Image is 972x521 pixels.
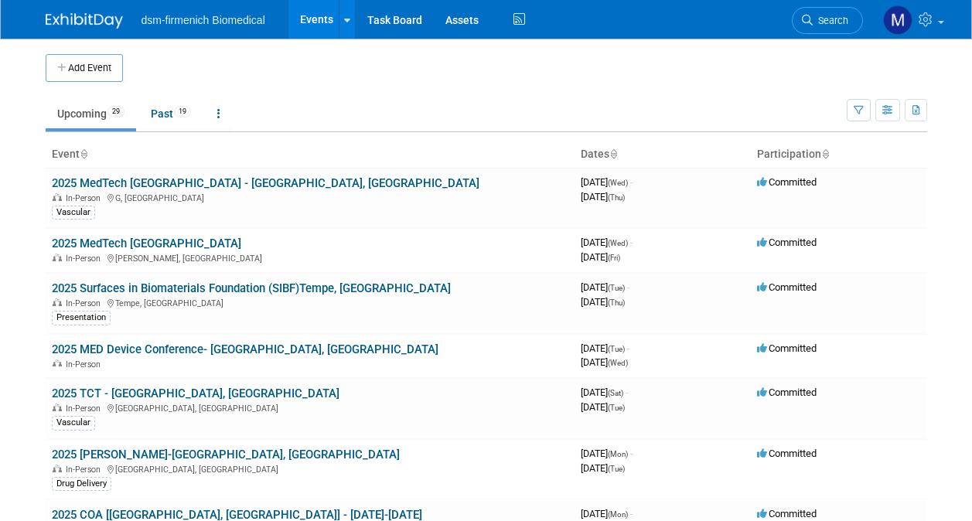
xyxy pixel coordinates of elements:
span: dsm-firmenich Biomedical [142,14,265,26]
span: Committed [757,281,817,293]
div: [GEOGRAPHIC_DATA], [GEOGRAPHIC_DATA] [52,462,568,475]
a: 2025 MED Device Conference- [GEOGRAPHIC_DATA], [GEOGRAPHIC_DATA] [52,342,438,356]
th: Dates [575,141,751,168]
button: Add Event [46,54,123,82]
div: Drug Delivery [52,477,111,491]
span: Search [813,15,848,26]
span: [DATE] [581,176,633,188]
span: Committed [757,342,817,354]
div: Vascular [52,206,95,220]
div: Tempe, [GEOGRAPHIC_DATA] [52,296,568,308]
img: In-Person Event [53,254,62,261]
span: (Sat) [608,389,623,397]
span: In-Person [66,465,105,475]
span: (Fri) [608,254,620,262]
span: - [630,237,633,248]
a: 2025 MedTech [GEOGRAPHIC_DATA] [52,237,241,250]
a: Sort by Event Name [80,148,87,160]
div: [GEOGRAPHIC_DATA], [GEOGRAPHIC_DATA] [52,401,568,414]
span: [DATE] [581,356,628,368]
span: (Tue) [608,345,625,353]
span: - [630,508,633,519]
span: (Tue) [608,284,625,292]
a: 2025 Surfaces in Biomaterials Foundation (SIBF)Tempe, [GEOGRAPHIC_DATA] [52,281,451,295]
th: Participation [751,141,927,168]
span: In-Person [66,193,105,203]
span: (Wed) [608,359,628,367]
span: [DATE] [581,401,625,413]
a: Sort by Start Date [609,148,617,160]
span: (Tue) [608,465,625,473]
span: (Wed) [608,239,628,247]
img: Melanie Davison [883,5,912,35]
span: - [626,386,628,398]
div: G, [GEOGRAPHIC_DATA] [52,191,568,203]
span: - [630,176,633,188]
span: - [627,281,629,293]
span: Committed [757,237,817,248]
span: [DATE] [581,281,629,293]
div: [PERSON_NAME], [GEOGRAPHIC_DATA] [52,251,568,264]
span: Committed [757,176,817,188]
span: (Thu) [608,193,625,202]
a: Upcoming29 [46,99,136,128]
img: In-Person Event [53,193,62,201]
div: Vascular [52,416,95,430]
span: Committed [757,508,817,519]
a: 2025 MedTech [GEOGRAPHIC_DATA] - [GEOGRAPHIC_DATA], [GEOGRAPHIC_DATA] [52,176,479,190]
img: In-Person Event [53,298,62,306]
span: In-Person [66,359,105,369]
span: 29 [107,106,124,117]
span: 19 [174,106,191,117]
img: ExhibitDay [46,13,123,29]
img: In-Person Event [53,404,62,411]
span: Committed [757,448,817,459]
span: [DATE] [581,448,633,459]
a: Past19 [139,99,203,128]
th: Event [46,141,575,168]
img: In-Person Event [53,359,62,367]
div: Presentation [52,311,111,325]
a: 2025 [PERSON_NAME]-[GEOGRAPHIC_DATA], [GEOGRAPHIC_DATA] [52,448,400,461]
span: (Wed) [608,179,628,187]
span: (Mon) [608,450,628,458]
span: (Mon) [608,510,628,519]
span: (Thu) [608,298,625,307]
img: In-Person Event [53,465,62,472]
span: - [627,342,629,354]
span: [DATE] [581,386,628,398]
a: Sort by Participation Type [821,148,829,160]
span: [DATE] [581,342,629,354]
span: - [630,448,633,459]
span: [DATE] [581,251,620,263]
span: (Tue) [608,404,625,412]
span: [DATE] [581,296,625,308]
span: [DATE] [581,237,633,248]
span: [DATE] [581,462,625,474]
span: [DATE] [581,508,633,519]
a: Search [792,7,863,34]
span: [DATE] [581,191,625,203]
a: 2025 TCT - [GEOGRAPHIC_DATA], [GEOGRAPHIC_DATA] [52,386,339,400]
span: Committed [757,386,817,398]
span: In-Person [66,254,105,264]
span: In-Person [66,298,105,308]
span: In-Person [66,404,105,414]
